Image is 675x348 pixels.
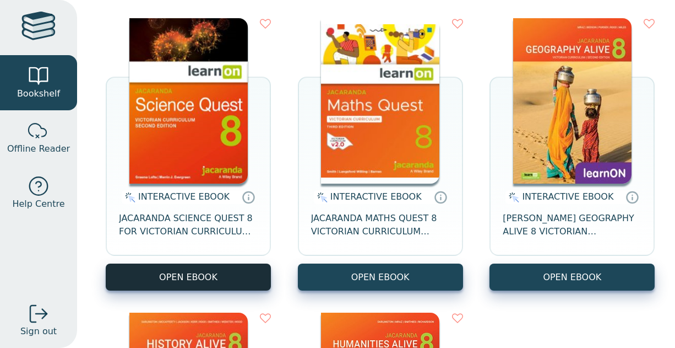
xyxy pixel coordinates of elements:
[314,191,328,204] img: interactive.svg
[20,325,57,338] span: Sign out
[434,190,447,204] a: Interactive eBooks are accessed online via the publisher’s portal. They contain interactive resou...
[330,191,422,202] span: INTERACTIVE EBOOK
[122,191,135,204] img: interactive.svg
[321,18,439,184] img: c004558a-e884-43ec-b87a-da9408141e80.jpg
[242,190,255,204] a: Interactive eBooks are accessed online via the publisher’s portal. They contain interactive resou...
[503,212,641,238] span: [PERSON_NAME] GEOGRAPHY ALIVE 8 VICTORIAN CURRICULUM LEARNON EBOOK 2E
[505,191,519,204] img: interactive.svg
[106,264,271,291] button: OPEN EBOOK
[311,212,450,238] span: JACARANDA MATHS QUEST 8 VICTORIAN CURRICULUM LEARNON EBOOK 3E
[129,18,248,184] img: fffb2005-5288-ea11-a992-0272d098c78b.png
[138,191,230,202] span: INTERACTIVE EBOOK
[522,191,613,202] span: INTERACTIVE EBOOK
[489,264,655,291] button: OPEN EBOOK
[17,87,60,100] span: Bookshelf
[625,190,639,204] a: Interactive eBooks are accessed online via the publisher’s portal. They contain interactive resou...
[119,212,258,238] span: JACARANDA SCIENCE QUEST 8 FOR VICTORIAN CURRICULUM LEARNON 2E EBOOK
[12,197,64,211] span: Help Centre
[513,18,632,184] img: 5407fe0c-7f91-e911-a97e-0272d098c78b.jpg
[7,142,70,156] span: Offline Reader
[298,264,463,291] button: OPEN EBOOK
